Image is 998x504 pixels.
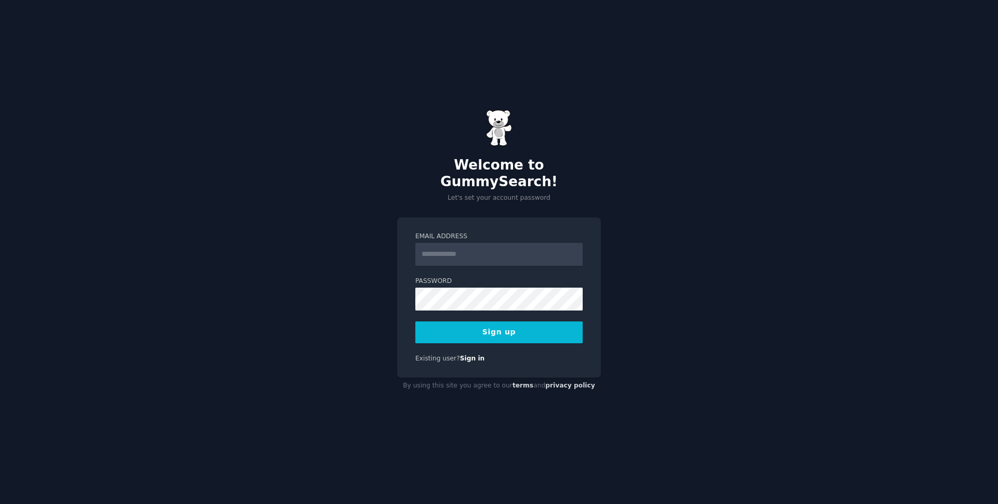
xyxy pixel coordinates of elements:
p: Let's set your account password [397,193,601,203]
label: Password [415,277,583,286]
label: Email Address [415,232,583,241]
button: Sign up [415,321,583,343]
a: terms [513,382,533,389]
a: Sign in [460,355,485,362]
img: Gummy Bear [486,110,512,146]
a: privacy policy [545,382,595,389]
h2: Welcome to GummySearch! [397,157,601,190]
div: By using this site you agree to our and [397,378,601,394]
span: Existing user? [415,355,460,362]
